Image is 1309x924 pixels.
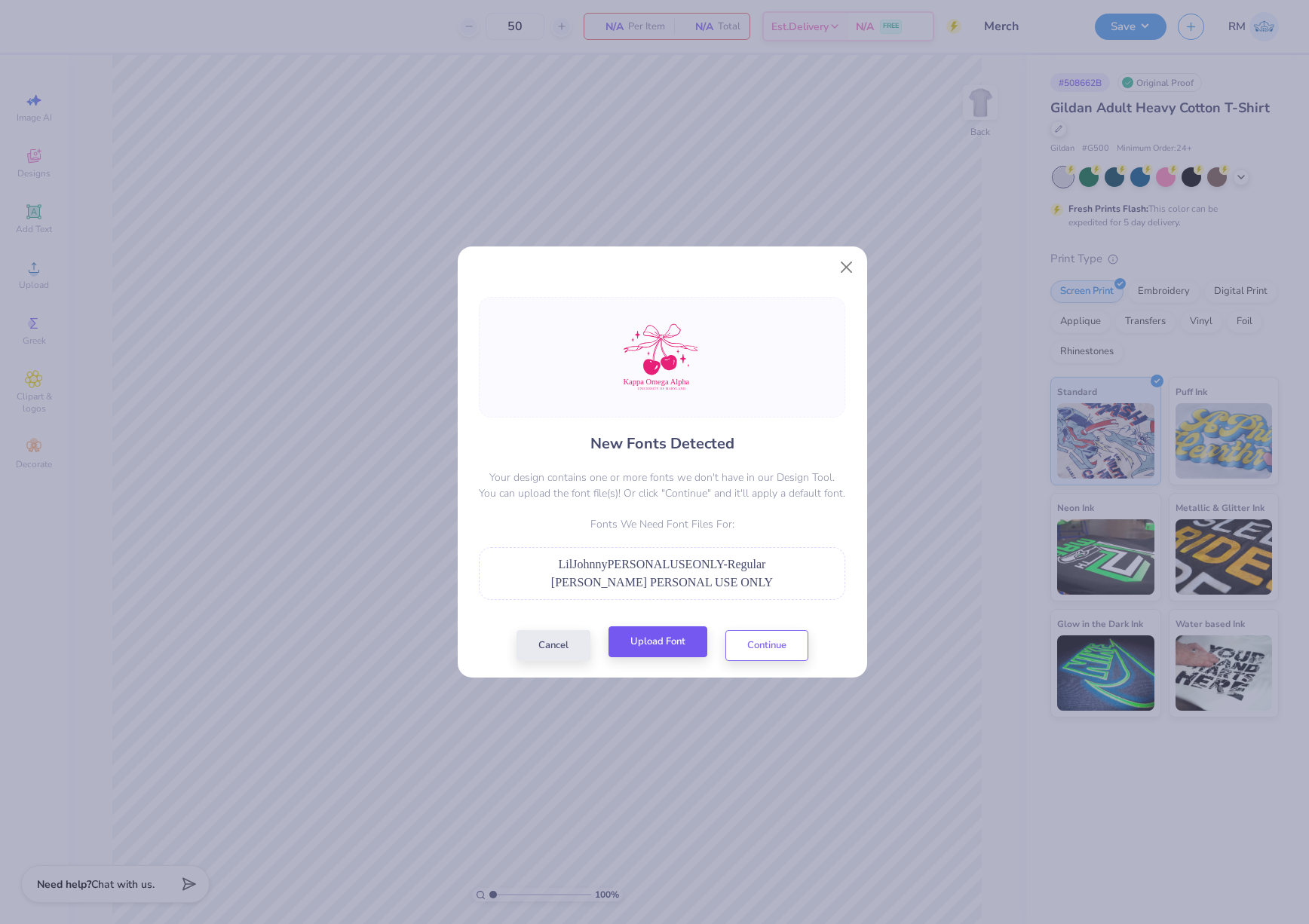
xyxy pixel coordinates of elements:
[590,433,734,454] h4: New Fonts Detected
[609,626,707,657] button: Upload Font
[479,516,845,532] p: Fonts We Need Font Files For:
[551,576,773,589] span: [PERSON_NAME] PERSONAL USE ONLY
[517,630,590,661] button: Cancel
[559,558,766,571] span: LilJohnnyPERSONALUSEONLY-Regular
[832,252,860,281] button: Close
[479,470,845,501] p: Your design contains one or more fonts we don't have in our Design Tool. You can upload the font ...
[725,630,808,661] button: Continue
